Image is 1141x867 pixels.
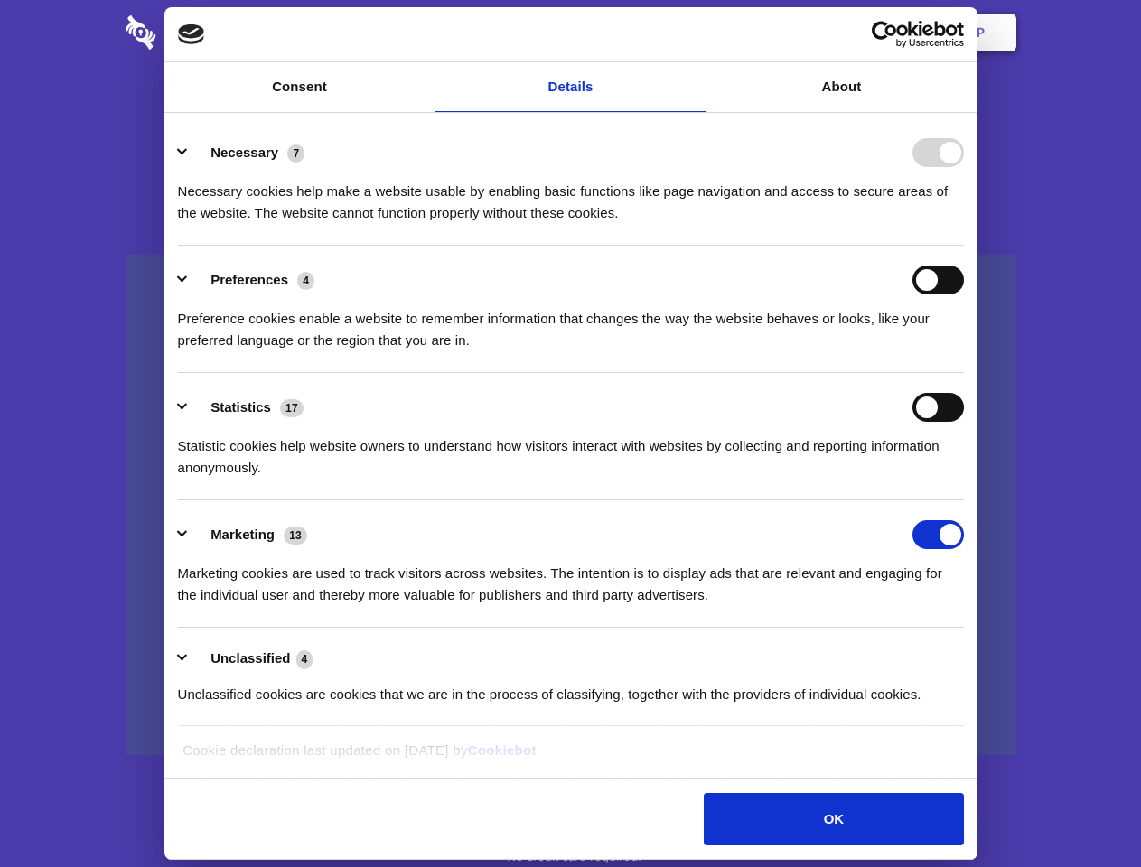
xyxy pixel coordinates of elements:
label: Marketing [210,527,275,542]
a: Cookiebot [468,742,537,758]
span: 17 [280,399,304,417]
a: About [706,62,977,112]
a: Details [435,62,706,112]
button: Preferences (4) [178,266,326,294]
label: Necessary [210,144,278,160]
div: Marketing cookies are used to track visitors across websites. The intention is to display ads tha... [178,549,964,606]
button: Necessary (7) [178,138,316,167]
a: Wistia video thumbnail [126,255,1016,756]
button: Marketing (13) [178,520,319,549]
span: 4 [297,272,314,290]
a: Usercentrics Cookiebot - opens in a new window [806,21,964,48]
div: Preference cookies enable a website to remember information that changes the way the website beha... [178,294,964,351]
img: logo-wordmark-white-trans-d4663122ce5f474addd5e946df7df03e33cb6a1c49d2221995e7729f52c070b2.svg [126,15,280,50]
label: Statistics [210,399,271,415]
img: logo [178,24,205,44]
h1: Eliminate Slack Data Loss. [126,81,1016,146]
button: Unclassified (4) [178,648,324,670]
span: 4 [296,650,313,668]
div: Necessary cookies help make a website usable by enabling basic functions like page navigation and... [178,167,964,224]
span: 7 [287,144,304,163]
div: Cookie declaration last updated on [DATE] by [169,740,972,775]
a: Login [819,5,898,61]
a: Pricing [530,5,609,61]
iframe: Drift Widget Chat Controller [1051,777,1119,845]
a: Contact [733,5,816,61]
h4: Auto-redaction of sensitive data, encrypted data sharing and self-destructing private chats. Shar... [126,164,1016,224]
button: OK [704,793,963,845]
span: 13 [284,527,307,545]
div: Statistic cookies help website owners to understand how visitors interact with websites by collec... [178,422,964,479]
div: Unclassified cookies are cookies that we are in the process of classifying, together with the pro... [178,670,964,705]
a: Consent [164,62,435,112]
label: Preferences [210,272,288,287]
button: Statistics (17) [178,393,315,422]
